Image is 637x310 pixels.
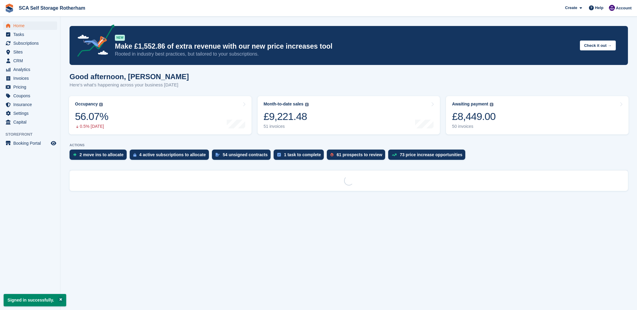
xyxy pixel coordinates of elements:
div: NEW [115,35,125,41]
span: Settings [13,109,50,118]
div: 0.5% [DATE] [75,124,108,129]
a: 4 active subscriptions to allocate [130,150,212,163]
img: icon-info-grey-7440780725fd019a000dd9b08b2336e03edf1995a4989e88bcd33f0948082b44.svg [490,103,493,106]
div: £8,449.00 [452,110,496,123]
span: Tasks [13,30,50,39]
a: Preview store [50,140,57,147]
p: Signed in successfully. [4,294,66,306]
a: 2 move ins to allocate [70,150,130,163]
div: 51 invoices [264,124,309,129]
button: Check it out → [580,40,616,50]
a: menu [3,57,57,65]
img: contract_signature_icon-13c848040528278c33f63329250d36e43548de30e8caae1d1a13099fd9432cc5.svg [216,153,220,157]
div: 2 move ins to allocate [80,152,124,157]
a: menu [3,109,57,118]
a: menu [3,74,57,82]
a: 61 prospects to review [327,150,388,163]
div: 61 prospects to review [336,152,382,157]
span: CRM [13,57,50,65]
a: menu [3,118,57,126]
img: price-adjustments-announcement-icon-8257ccfd72463d97f412b2fc003d46551f7dbcb40ab6d574587a9cd5c0d94... [72,24,115,59]
a: menu [3,139,57,147]
p: ACTIONS [70,143,628,147]
div: 1 task to complete [284,152,321,157]
div: 54 unsigned contracts [223,152,268,157]
div: 73 price increase opportunities [400,152,462,157]
p: Here's what's happening across your business [DATE] [70,82,189,89]
span: Help [595,5,603,11]
div: 4 active subscriptions to allocate [139,152,206,157]
div: Month-to-date sales [264,102,304,107]
a: Awaiting payment £8,449.00 50 invoices [446,96,629,134]
a: menu [3,30,57,39]
p: Rooted in industry best practices, but tailored to your subscriptions. [115,51,575,57]
a: Occupancy 56.07% 0.5% [DATE] [69,96,252,134]
span: Storefront [5,131,60,137]
img: stora-icon-8386f47178a22dfd0bd8f6a31ec36ba5ce8667c1dd55bd0f319d3a0aa187defe.svg [5,4,14,13]
img: icon-info-grey-7440780725fd019a000dd9b08b2336e03edf1995a4989e88bcd33f0948082b44.svg [305,103,309,106]
span: Subscriptions [13,39,50,47]
span: Pricing [13,83,50,91]
a: menu [3,100,57,109]
span: Create [565,5,577,11]
img: move_ins_to_allocate_icon-fdf77a2bb77ea45bf5b3d319d69a93e2d87916cf1d5bf7949dd705db3b84f3ca.svg [73,153,76,157]
span: Home [13,21,50,30]
img: task-75834270c22a3079a89374b754ae025e5fb1db73e45f91037f5363f120a921f8.svg [277,153,281,157]
div: Awaiting payment [452,102,488,107]
span: Coupons [13,92,50,100]
a: menu [3,65,57,74]
span: Capital [13,118,50,126]
h1: Good afternoon, [PERSON_NAME] [70,73,189,81]
span: Sites [13,48,50,56]
a: SCA Self Storage Rotherham [16,3,88,13]
a: menu [3,48,57,56]
a: 54 unsigned contracts [212,150,274,163]
a: menu [3,39,57,47]
a: menu [3,21,57,30]
img: Kelly Neesham [609,5,615,11]
a: 73 price increase opportunities [388,150,468,163]
span: Insurance [13,100,50,109]
span: Booking Portal [13,139,50,147]
span: Invoices [13,74,50,82]
a: menu [3,92,57,100]
img: icon-info-grey-7440780725fd019a000dd9b08b2336e03edf1995a4989e88bcd33f0948082b44.svg [99,103,103,106]
div: Occupancy [75,102,98,107]
span: Analytics [13,65,50,74]
div: 56.07% [75,110,108,123]
div: 50 invoices [452,124,496,129]
img: price_increase_opportunities-93ffe204e8149a01c8c9dc8f82e8f89637d9d84a8eef4429ea346261dce0b2c0.svg [392,153,397,156]
div: £9,221.48 [264,110,309,123]
img: prospect-51fa495bee0391a8d652442698ab0144808aea92771e9ea1ae160a38d050c398.svg [330,153,333,157]
p: Make £1,552.86 of extra revenue with our new price increases tool [115,42,575,51]
a: Month-to-date sales £9,221.48 51 invoices [258,96,440,134]
a: menu [3,83,57,91]
a: 1 task to complete [274,150,327,163]
span: Account [616,5,632,11]
img: active_subscription_to_allocate_icon-d502201f5373d7db506a760aba3b589e785aa758c864c3986d89f69b8ff3... [133,153,136,157]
